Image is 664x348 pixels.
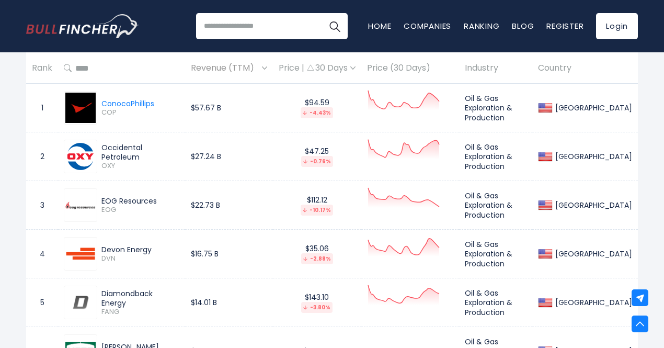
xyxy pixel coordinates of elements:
[101,308,179,317] span: FANG
[101,254,179,263] span: DVN
[301,107,333,118] div: -4.43%
[279,195,356,216] div: $112.12
[101,289,179,308] div: Diamondback Energy
[553,152,632,161] div: [GEOGRAPHIC_DATA]
[301,253,333,264] div: -2.88%
[72,294,89,311] img: FANG.png
[553,103,632,113] div: [GEOGRAPHIC_DATA]
[279,244,356,264] div: $35.06
[279,147,356,167] div: $47.25
[301,302,333,313] div: -3.80%
[279,293,356,313] div: $143.10
[322,13,348,39] button: Search
[26,14,139,38] a: Go to homepage
[101,206,179,215] span: EOG
[185,132,273,181] td: $27.24 B
[26,84,58,132] td: 1
[459,181,532,230] td: Oil & Gas Exploration & Production
[65,93,96,123] img: COP.png
[26,14,139,38] img: Bullfincher logo
[26,53,58,84] th: Rank
[553,249,632,259] div: [GEOGRAPHIC_DATA]
[65,141,96,172] img: OXY.png
[26,132,58,181] td: 2
[459,53,532,84] th: Industry
[368,20,391,31] a: Home
[279,98,356,118] div: $94.59
[459,84,532,132] td: Oil & Gas Exploration & Production
[101,245,179,254] div: Devon Energy
[101,99,154,108] div: ConocoPhillips
[301,205,333,216] div: -10.17%
[26,230,58,278] td: 4
[191,60,259,76] span: Revenue (TTM)
[65,239,96,269] img: DVN.png
[546,20,583,31] a: Register
[185,181,273,230] td: $22.73 B
[459,230,532,278] td: Oil & Gas Exploration & Production
[101,108,154,117] span: COP
[459,278,532,327] td: Oil & Gas Exploration & Production
[65,201,96,209] img: EOG.png
[185,278,273,327] td: $14.01 B
[361,53,459,84] th: Price (30 Days)
[404,20,451,31] a: Companies
[26,181,58,230] td: 3
[185,230,273,278] td: $16.75 B
[512,20,534,31] a: Blog
[64,91,154,125] a: ConocoPhillips COP
[596,13,638,39] a: Login
[101,196,179,206] div: EOG Resources
[532,53,638,84] th: Country
[101,143,179,162] div: Occidental Petroleum
[185,84,273,132] td: $57.67 B
[553,200,632,210] div: [GEOGRAPHIC_DATA]
[553,298,632,307] div: [GEOGRAPHIC_DATA]
[26,278,58,327] td: 5
[301,156,333,167] div: -0.76%
[464,20,499,31] a: Ranking
[279,63,356,74] div: Price | 30 Days
[459,132,532,181] td: Oil & Gas Exploration & Production
[101,162,179,171] span: OXY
